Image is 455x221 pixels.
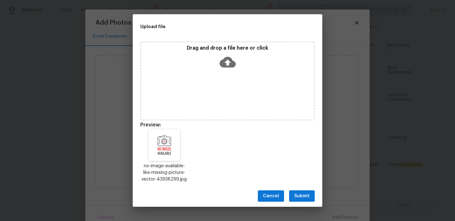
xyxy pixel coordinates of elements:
span: Cancel [263,192,279,200]
button: Submit [289,190,315,202]
p: no-image-available-like-missing-picture-vector-43938299.jpg [140,163,188,183]
p: Drag and drop a file here or click [141,45,314,52]
img: Z [149,129,180,161]
button: Cancel [258,190,284,202]
h2: Upload file [140,23,286,30]
span: Submit [294,192,310,200]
